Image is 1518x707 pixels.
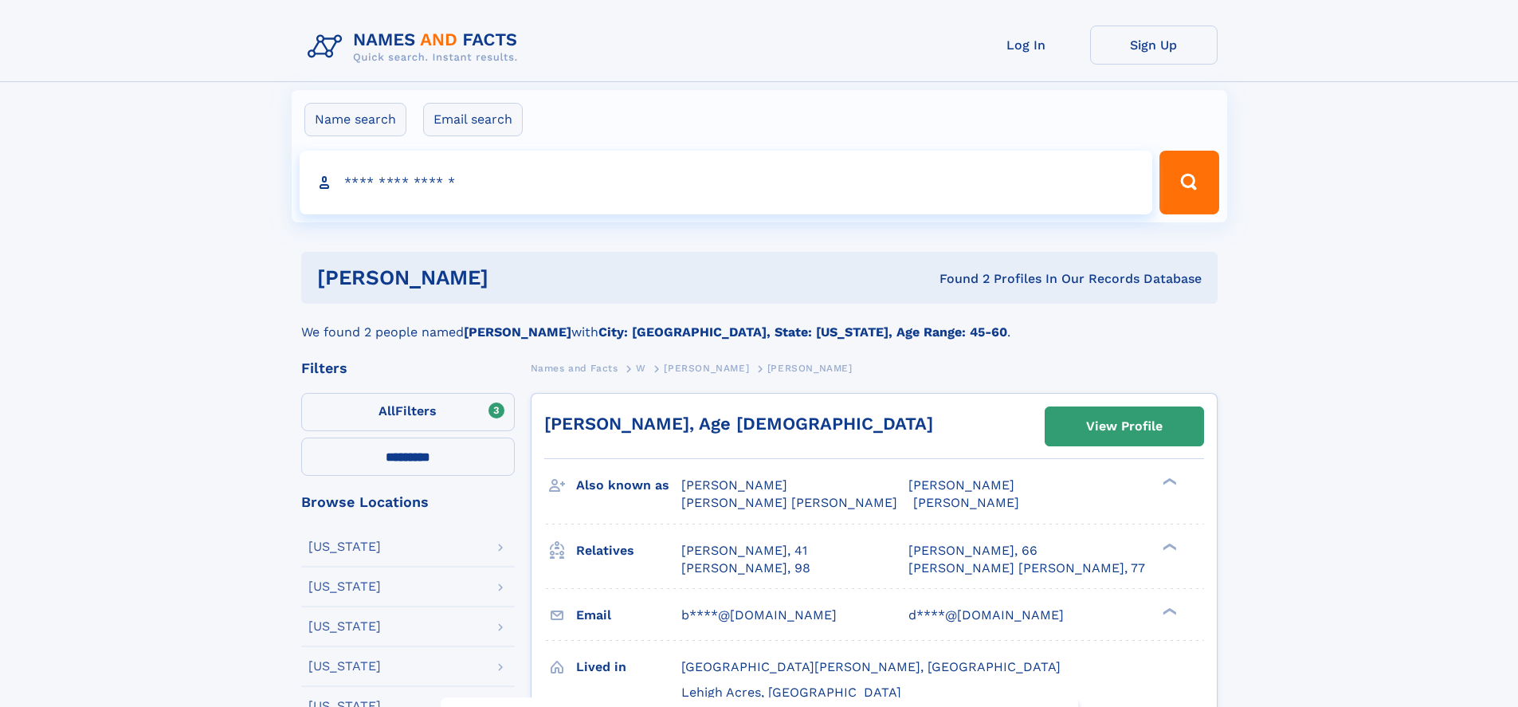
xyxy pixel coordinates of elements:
[301,393,515,431] label: Filters
[681,477,787,493] span: [PERSON_NAME]
[636,363,646,374] span: W
[576,602,681,629] h3: Email
[301,304,1218,342] div: We found 2 people named with .
[1045,407,1203,446] a: View Profile
[423,103,523,136] label: Email search
[913,495,1019,510] span: [PERSON_NAME]
[576,654,681,681] h3: Lived in
[681,659,1061,674] span: [GEOGRAPHIC_DATA][PERSON_NAME], [GEOGRAPHIC_DATA]
[1159,541,1178,552] div: ❯
[598,324,1007,340] b: City: [GEOGRAPHIC_DATA], State: [US_STATE], Age Range: 45-60
[308,660,381,673] div: [US_STATE]
[308,620,381,633] div: [US_STATE]
[664,358,749,378] a: [PERSON_NAME]
[1159,477,1178,487] div: ❯
[1090,26,1218,65] a: Sign Up
[908,542,1037,560] a: [PERSON_NAME], 66
[681,495,897,510] span: [PERSON_NAME] [PERSON_NAME]
[379,403,395,418] span: All
[1159,606,1178,616] div: ❯
[681,560,810,577] a: [PERSON_NAME], 98
[544,414,933,434] a: [PERSON_NAME], Age [DEMOGRAPHIC_DATA]
[317,268,714,288] h1: [PERSON_NAME]
[963,26,1090,65] a: Log In
[308,580,381,593] div: [US_STATE]
[681,685,901,700] span: Lehigh Acres, [GEOGRAPHIC_DATA]
[908,477,1014,493] span: [PERSON_NAME]
[300,151,1153,214] input: search input
[301,26,531,69] img: Logo Names and Facts
[767,363,853,374] span: [PERSON_NAME]
[1086,408,1163,445] div: View Profile
[714,270,1202,288] div: Found 2 Profiles In Our Records Database
[908,560,1145,577] a: [PERSON_NAME] [PERSON_NAME], 77
[531,358,618,378] a: Names and Facts
[681,542,807,560] a: [PERSON_NAME], 41
[664,363,749,374] span: [PERSON_NAME]
[464,324,571,340] b: [PERSON_NAME]
[1159,151,1218,214] button: Search Button
[301,361,515,375] div: Filters
[301,495,515,509] div: Browse Locations
[576,537,681,564] h3: Relatives
[308,540,381,553] div: [US_STATE]
[304,103,406,136] label: Name search
[636,358,646,378] a: W
[576,472,681,499] h3: Also known as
